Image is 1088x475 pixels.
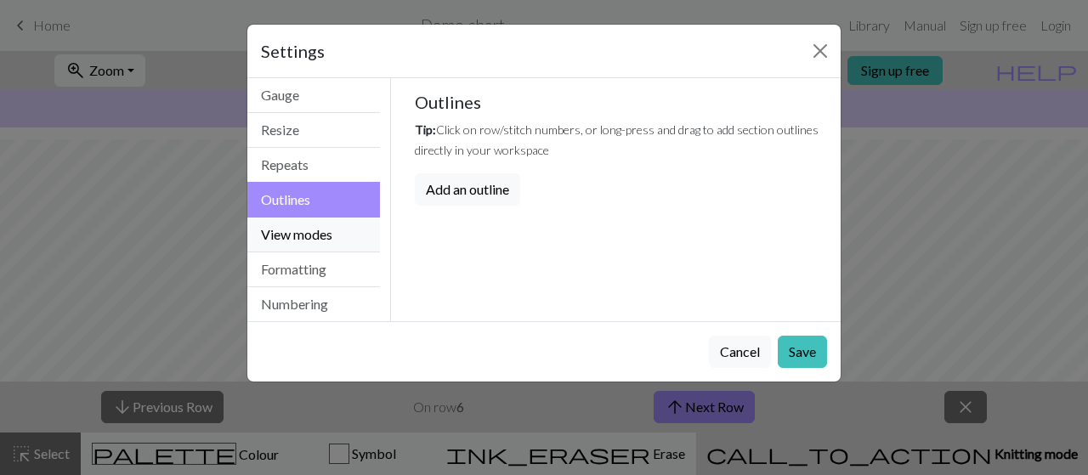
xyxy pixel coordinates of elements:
em: Tip: [415,122,436,137]
h5: Settings [261,38,325,64]
button: Add an outline [415,173,520,206]
button: Repeats [247,148,380,183]
button: Save [778,336,827,368]
button: Numbering [247,287,380,321]
button: Close [807,37,834,65]
button: Gauge [247,78,380,113]
button: Resize [247,113,380,148]
button: Cancel [709,336,771,368]
button: Outlines [247,182,380,218]
button: View modes [247,218,380,252]
h5: Outlines [415,92,828,112]
small: Click on row/stitch numbers, or long-press and drag to add section outlines directly in your work... [415,122,819,157]
button: Formatting [247,252,380,287]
